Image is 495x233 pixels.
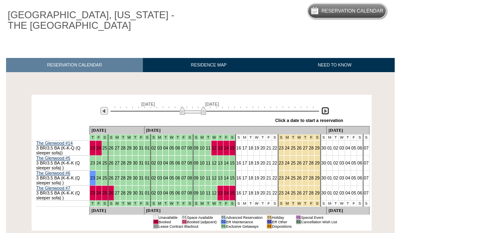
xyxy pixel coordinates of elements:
a: 29 [315,160,320,165]
td: [DATE] [327,207,369,215]
a: 04 [345,160,350,165]
td: Thanksgiving [296,201,302,207]
td: Thanksgiving [284,201,290,207]
a: 20 [260,160,265,165]
a: 29 [127,175,132,180]
a: 12 [212,175,217,180]
a: 05 [351,145,356,150]
a: 05 [169,160,174,165]
a: 27 [303,190,308,195]
a: 01 [327,190,332,195]
a: 04 [163,145,168,150]
a: 10 [200,145,204,150]
a: 31 [139,175,144,180]
a: 25 [102,190,107,195]
a: 13 [218,160,223,165]
td: T [260,135,266,141]
a: 02 [151,145,156,150]
a: 26 [109,160,114,165]
a: 29 [315,175,320,180]
a: 30 [321,160,326,165]
a: 10 [200,190,204,195]
td: Jackson - Fall 2025 [223,201,229,207]
a: 31 [139,160,144,165]
a: 30 [133,145,138,150]
td: Jackson - Fall 2025 [102,135,108,141]
a: The Glenwood #5 [36,156,70,160]
a: 30 [321,190,326,195]
a: 26 [297,145,302,150]
td: Jackson - Fall 2025 [193,135,199,141]
td: Jackson - Fall 2025 [144,135,150,141]
a: 06 [357,160,362,165]
a: 02 [333,145,338,150]
a: 10 [200,160,204,165]
td: Jackson - Fall 2025 [89,135,96,141]
td: S [357,135,363,141]
td: [DATE] [327,126,369,135]
td: T [260,201,266,207]
a: 03 [157,175,162,180]
a: 23 [279,145,284,150]
a: 02 [333,160,338,165]
td: Jackson - Fall 2025 [217,135,223,141]
td: 3 BR/3.5 BA (K-K-K (Q sleeper sofa) ) [36,186,90,201]
td: [DATE] [89,126,144,135]
td: Thanksgiving [278,135,284,141]
td: Jackson - Fall 2025 [157,135,163,141]
a: 18 [248,160,253,165]
a: 04 [163,175,168,180]
td: Jackson - Fall 2025 [96,135,102,141]
a: 22 [272,145,277,150]
td: F [351,201,357,207]
td: Jackson - Fall 2025 [187,135,193,141]
a: 08 [187,190,192,195]
a: 29 [315,145,320,150]
a: 06 [175,145,180,150]
a: 24 [285,190,289,195]
a: 05 [169,190,174,195]
a: 07 [181,160,186,165]
a: 07 [364,175,369,180]
td: Jackson - Fall 2025 [181,201,187,207]
a: 28 [309,160,314,165]
a: 06 [175,190,180,195]
td: Jackson - Fall 2025 [132,201,138,207]
td: Thanksgiving [302,135,308,141]
td: Jackson - Fall 2025 [223,135,229,141]
a: The Glenwood #7 [36,186,70,190]
td: Jackson - Fall 2025 [132,135,138,141]
td: S [321,201,327,207]
td: Jackson - Fall 2025 [229,135,235,141]
a: 23 [90,190,95,195]
a: 29 [127,190,132,195]
span: [DATE] [205,102,219,107]
a: 25 [102,175,107,180]
a: 03 [157,160,162,165]
td: T [248,201,254,207]
td: M [327,135,333,141]
a: 25 [291,190,295,195]
a: 18 [248,190,253,195]
a: 01 [327,145,332,150]
td: Jackson - Fall 2025 [138,135,144,141]
a: 20 [260,145,265,150]
td: Jackson - Fall 2025 [120,135,126,141]
a: 27 [115,160,119,165]
a: 26 [109,175,114,180]
a: 30 [321,175,326,180]
td: Jackson - Fall 2025 [229,201,235,207]
td: S [363,135,369,141]
a: 02 [151,175,156,180]
td: Jackson - Fall 2025 [151,201,157,207]
td: Jackson - Fall 2025 [157,201,163,207]
a: 07 [181,145,186,150]
a: 06 [175,175,180,180]
a: 30 [133,190,138,195]
a: 20 [260,175,265,180]
a: 30 [321,145,326,150]
td: Jackson - Fall 2025 [169,135,175,141]
td: Jackson - Fall 2025 [114,201,120,207]
a: 26 [297,160,302,165]
a: 24 [285,145,289,150]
